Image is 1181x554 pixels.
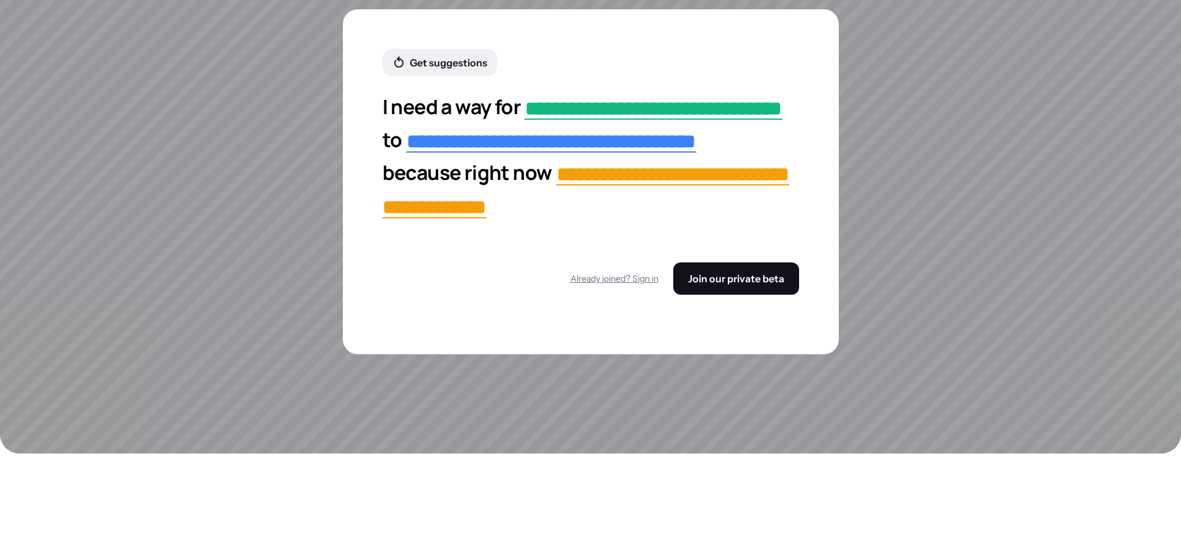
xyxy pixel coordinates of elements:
[383,126,402,153] span: to
[673,262,799,295] button: Join our private beta
[383,93,521,120] span: I need a way for
[688,272,784,285] span: Join our private beta
[383,159,552,186] span: because right now
[570,267,658,290] button: Already joined? Sign in
[383,49,497,76] button: Get suggestions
